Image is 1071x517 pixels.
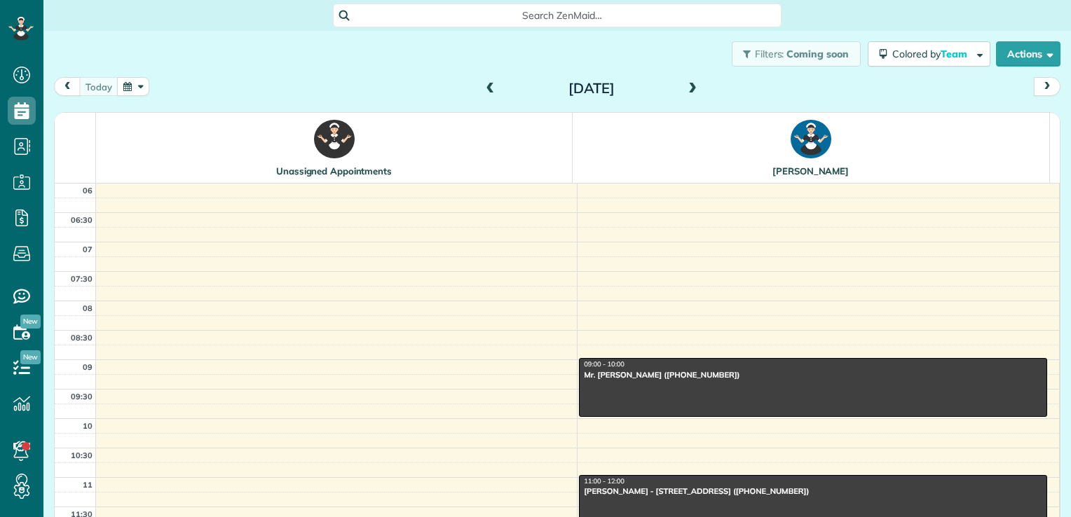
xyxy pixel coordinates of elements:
span: 09 [83,362,93,372]
span: 10 [83,421,93,431]
div: Mr. [PERSON_NAME] ([PHONE_NUMBER]) [583,370,1043,380]
button: next [1034,77,1060,96]
span: Filters: [755,48,784,60]
span: 07 [83,244,93,254]
span: Colored by [892,48,972,60]
span: New [20,350,41,364]
th: [PERSON_NAME] [573,113,1049,183]
h2: [DATE] [504,81,679,96]
th: Unassigned Appointments [96,113,573,183]
span: 06 [83,186,93,195]
span: 09:00 - 10:00 [584,361,625,368]
span: 09:30 [71,392,93,401]
div: [PERSON_NAME] - [STREET_ADDRESS] ([PHONE_NUMBER]) [583,486,1043,496]
span: Team [941,48,969,60]
button: Actions [996,41,1060,67]
span: Coming soon [786,48,850,60]
span: 08 [83,303,93,313]
span: 06:30 [71,215,93,225]
span: New [20,315,41,329]
button: Colored byTeam [868,41,990,67]
span: 11 [83,480,93,490]
button: prev [54,77,81,96]
img: CM [791,120,831,158]
button: Today [79,77,118,96]
span: 10:30 [71,450,93,460]
span: 11:00 - 12:00 [584,478,625,485]
span: 07:30 [71,274,93,284]
img: ! [314,120,355,158]
span: 08:30 [71,333,93,343]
